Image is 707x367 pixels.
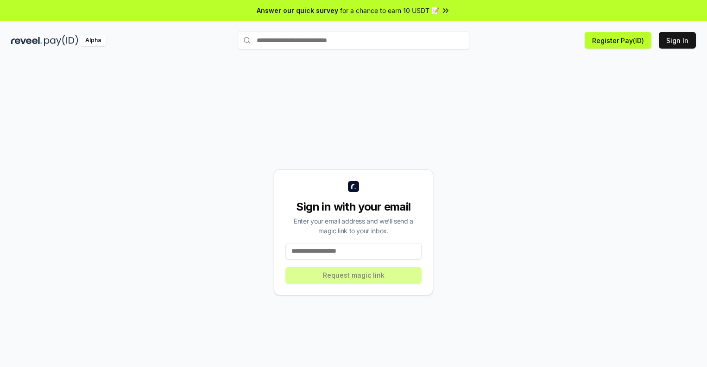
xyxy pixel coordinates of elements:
img: reveel_dark [11,35,42,46]
img: logo_small [348,181,359,192]
div: Enter your email address and we’ll send a magic link to your inbox. [285,216,422,236]
div: Alpha [80,35,106,46]
button: Sign In [659,32,696,49]
span: for a chance to earn 10 USDT 📝 [340,6,439,15]
img: pay_id [44,35,78,46]
button: Register Pay(ID) [585,32,651,49]
div: Sign in with your email [285,199,422,214]
span: Answer our quick survey [257,6,338,15]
